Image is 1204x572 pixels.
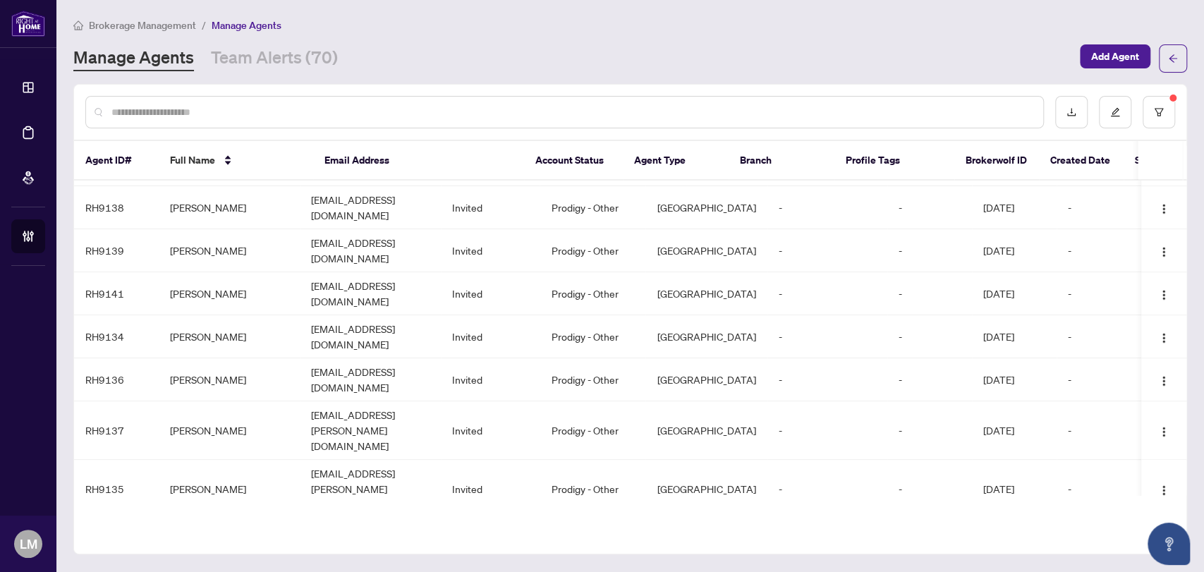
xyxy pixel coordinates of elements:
td: Invited [441,460,540,518]
td: - [1057,186,1141,229]
td: RH9138 [74,186,159,229]
td: [GEOGRAPHIC_DATA] [645,272,767,315]
a: Manage Agents [73,46,194,71]
td: Invited [441,186,540,229]
td: [GEOGRAPHIC_DATA] [645,186,767,229]
td: - [887,460,972,518]
td: [EMAIL_ADDRESS][DOMAIN_NAME] [300,272,441,315]
td: - [1057,358,1141,401]
td: [DATE] [972,186,1057,229]
span: filter [1154,107,1164,117]
td: Prodigy - Other [540,358,645,401]
button: Logo [1153,239,1175,262]
td: - [887,229,972,272]
td: [EMAIL_ADDRESS][PERSON_NAME][DOMAIN_NAME] [300,460,441,518]
button: Logo [1153,196,1175,219]
td: - [767,229,887,272]
span: Brokerage Management [89,19,196,32]
td: [PERSON_NAME] [159,229,300,272]
td: - [887,186,972,229]
img: logo [11,11,45,37]
td: Prodigy - Other [540,401,645,460]
img: Logo [1158,332,1169,343]
td: [DATE] [972,229,1057,272]
td: [PERSON_NAME] [159,272,300,315]
th: Email Address [313,141,524,181]
td: [DATE] [972,358,1057,401]
button: download [1055,96,1088,128]
td: - [887,358,972,401]
th: Brokerwolf ID [954,141,1039,181]
span: LM [20,534,37,554]
td: - [767,401,887,460]
span: Add Agent [1091,45,1139,68]
td: Invited [441,272,540,315]
td: [DATE] [972,460,1057,518]
td: Prodigy - Other [540,272,645,315]
td: Prodigy - Other [540,229,645,272]
button: edit [1099,96,1131,128]
td: Prodigy - Other [540,186,645,229]
td: [EMAIL_ADDRESS][PERSON_NAME][DOMAIN_NAME] [300,401,441,460]
td: [EMAIL_ADDRESS][DOMAIN_NAME] [300,229,441,272]
td: Invited [441,401,540,460]
td: - [887,315,972,358]
li: / [202,17,206,33]
td: RH9135 [74,460,159,518]
td: [GEOGRAPHIC_DATA] [645,460,767,518]
td: [GEOGRAPHIC_DATA] [645,229,767,272]
td: [EMAIL_ADDRESS][DOMAIN_NAME] [300,186,441,229]
a: Team Alerts (70) [211,46,338,71]
span: edit [1110,107,1120,117]
td: [PERSON_NAME] [159,315,300,358]
td: Invited [441,229,540,272]
span: Manage Agents [212,19,281,32]
td: [GEOGRAPHIC_DATA] [645,401,767,460]
button: Logo [1153,477,1175,500]
th: Account Status [524,141,623,181]
td: RH9136 [74,358,159,401]
td: [PERSON_NAME] [159,186,300,229]
td: RH9139 [74,229,159,272]
td: - [887,272,972,315]
span: arrow-left [1168,54,1178,63]
button: Open asap [1148,523,1190,565]
td: - [1057,460,1141,518]
button: Logo [1153,282,1175,305]
th: Agent Type [623,141,729,181]
th: Branch [729,141,834,181]
button: filter [1143,96,1175,128]
th: Agent ID# [74,141,159,181]
th: Profile Tags [834,141,954,181]
td: - [767,358,887,401]
td: Prodigy - Other [540,315,645,358]
td: [EMAIL_ADDRESS][DOMAIN_NAME] [300,315,441,358]
span: Full Name [170,152,215,168]
img: Logo [1158,289,1169,300]
td: - [767,460,887,518]
td: - [767,272,887,315]
td: [PERSON_NAME] [159,460,300,518]
td: [DATE] [972,272,1057,315]
button: Logo [1153,325,1175,348]
td: [DATE] [972,315,1057,358]
button: Add Agent [1080,44,1150,68]
td: Invited [441,315,540,358]
td: [EMAIL_ADDRESS][DOMAIN_NAME] [300,358,441,401]
img: Logo [1158,375,1169,387]
td: - [1057,229,1141,272]
td: [PERSON_NAME] [159,401,300,460]
td: Invited [441,358,540,401]
td: [DATE] [972,401,1057,460]
td: RH9141 [74,272,159,315]
td: - [1057,272,1141,315]
td: Prodigy - Other [540,460,645,518]
img: Logo [1158,203,1169,214]
td: [GEOGRAPHIC_DATA] [645,358,767,401]
td: - [1057,401,1141,460]
td: [PERSON_NAME] [159,358,300,401]
td: - [1057,315,1141,358]
td: - [887,401,972,460]
button: Logo [1153,419,1175,442]
td: RH9134 [74,315,159,358]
